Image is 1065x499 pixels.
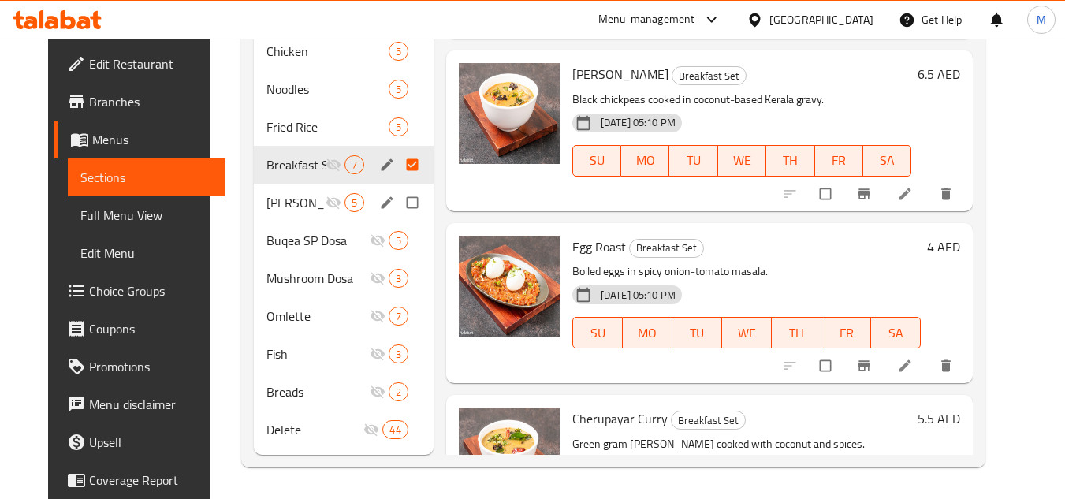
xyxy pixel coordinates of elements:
span: Choice Groups [89,281,214,300]
span: Buqea SP Dosa [266,231,370,250]
span: Menus [92,130,214,149]
svg: Inactive section [326,195,341,210]
span: 3 [389,271,408,286]
button: TH [772,317,821,348]
div: items [389,117,408,136]
div: Omlette7 [254,297,434,335]
div: Breakfast Set7edit [254,146,434,184]
span: 7 [345,158,363,173]
span: Coupons [89,319,214,338]
p: Green gram [PERSON_NAME] cooked with coconut and spices. [572,434,912,454]
a: Coupons [54,310,226,348]
button: WE [722,317,772,348]
button: edit [377,192,400,213]
div: Fried Rice [266,117,389,136]
span: [PERSON_NAME] [266,193,326,212]
div: items [389,42,408,61]
div: Delete44 [254,411,434,449]
span: Omlette [266,307,370,326]
div: items [344,193,364,212]
a: Sections [68,158,226,196]
button: delete [929,348,966,383]
span: 44 [383,423,407,438]
span: WE [724,149,760,172]
a: Choice Groups [54,272,226,310]
div: Breakfast Set [629,239,704,258]
a: Branches [54,83,226,121]
a: Promotions [54,348,226,385]
div: items [389,269,408,288]
button: FR [815,145,863,177]
span: Breads [266,382,370,401]
img: Egg Roast [459,236,560,337]
span: FR [821,149,857,172]
span: SA [870,149,905,172]
div: Fried Rice5 [254,108,434,146]
span: 3 [389,347,408,362]
span: Mushroom Dosa [266,269,370,288]
span: TU [676,149,711,172]
svg: Inactive section [370,384,385,400]
span: TH [778,322,815,344]
a: Edit menu item [897,358,916,374]
button: SU [572,145,621,177]
span: MO [629,322,666,344]
div: Breads2 [254,373,434,411]
button: delete [929,177,966,211]
span: SU [579,322,616,344]
button: FR [821,317,871,348]
button: SU [572,317,623,348]
div: items [344,155,364,174]
span: 5 [389,44,408,59]
div: items [382,420,408,439]
div: Chicken5 [254,32,434,70]
div: Mushroom Dosa3 [254,259,434,297]
button: TH [766,145,814,177]
span: SU [579,149,615,172]
span: Breakfast Set [672,67,746,85]
button: SA [871,317,921,348]
span: M [1037,11,1046,28]
span: [DATE] 05:10 PM [594,288,682,303]
span: Menu disclaimer [89,395,214,414]
a: Upsell [54,423,226,461]
span: [DATE] 05:10 PM [594,115,682,130]
span: Select to update [810,351,843,381]
button: SA [863,145,911,177]
span: Coverage Report [89,471,214,490]
span: 5 [389,233,408,248]
span: Branches [89,92,214,111]
div: items [389,231,408,250]
a: Edit Restaurant [54,45,226,83]
span: Sections [80,168,214,187]
h6: 4 AED [927,236,960,258]
span: Breakfast Set [630,239,703,257]
img: Kadala Curry [459,63,560,164]
span: Delete [266,420,364,439]
p: Boiled eggs in spicy onion-tomato masala. [572,262,922,281]
div: [PERSON_NAME]5edit [254,184,434,222]
div: Fish3 [254,335,434,373]
span: SA [877,322,914,344]
a: Full Menu View [68,196,226,234]
div: Breakfast Set [671,411,746,430]
button: MO [623,317,672,348]
button: Branch-specific-item [847,177,884,211]
span: FR [828,322,865,344]
svg: Inactive section [370,346,385,362]
span: Fish [266,344,370,363]
div: Noodles5 [254,70,434,108]
span: Chicken [266,42,389,61]
span: TU [679,322,716,344]
button: Branch-specific-item [847,348,884,383]
span: MO [627,149,663,172]
span: Noodles [266,80,389,99]
div: Breakfast Set [266,155,326,174]
div: items [389,80,408,99]
button: TU [672,317,722,348]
